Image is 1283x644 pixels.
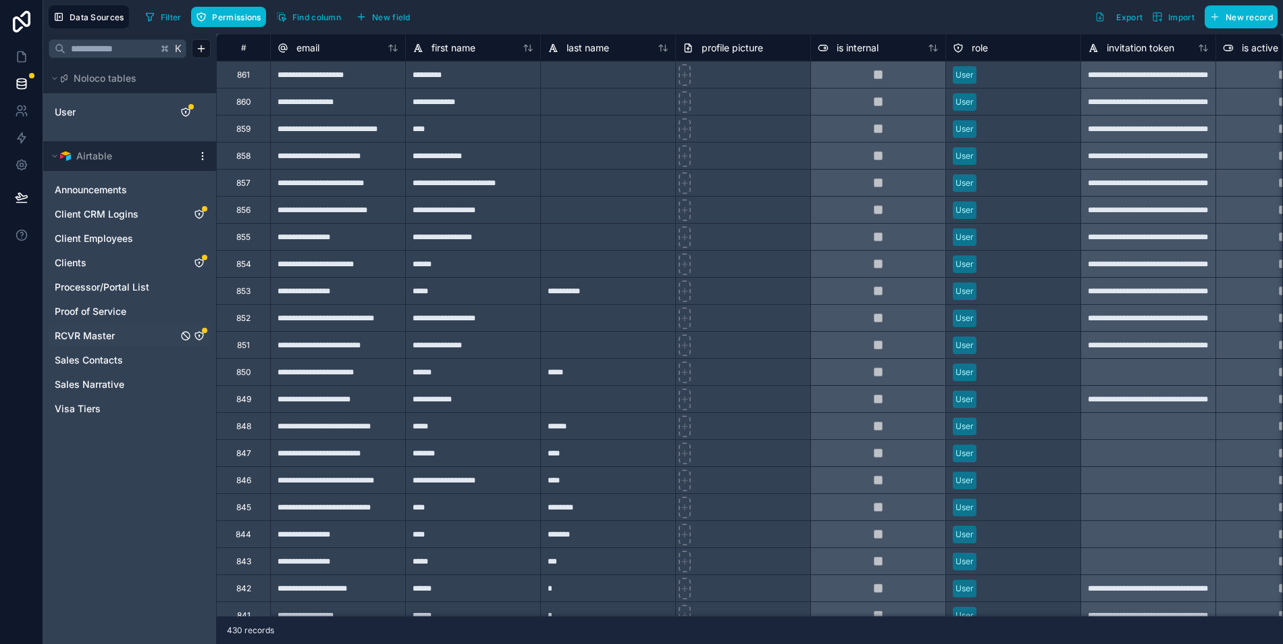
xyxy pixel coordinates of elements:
span: 430 records [227,625,274,636]
div: User [955,231,974,243]
span: K [174,44,183,53]
a: Proof of Service [55,305,178,318]
span: Noloco tables [74,72,136,85]
div: User [955,96,974,108]
div: User [955,447,974,460]
div: Client CRM Logins [49,203,211,225]
a: Sales Narrative [55,378,178,391]
div: 852 [236,313,251,324]
button: Data Sources [49,5,129,28]
span: Airtable [76,149,112,163]
span: Clients [55,256,86,270]
div: 847 [236,448,251,459]
a: Client CRM Logins [55,207,178,221]
a: User [55,105,164,119]
div: 841 [237,610,251,621]
button: New record [1205,5,1278,28]
span: Export [1116,12,1143,22]
a: Visa Tiers [55,402,178,416]
div: User [955,393,974,405]
div: Sales Narrative [49,374,211,395]
a: Announcements [55,183,178,197]
span: Filter [161,12,182,22]
div: 854 [236,259,251,270]
span: Announcements [55,183,127,197]
button: Find column [271,7,346,27]
div: Sales Contacts [49,349,211,371]
span: Import [1168,12,1195,22]
button: Permissions [191,7,265,27]
div: User [955,610,974,622]
button: Export [1090,5,1147,28]
div: User [955,150,974,162]
div: RCVR Master [49,325,211,347]
a: Sales Contacts [55,353,178,367]
a: Clients [55,256,178,270]
span: Visa Tiers [55,402,101,416]
div: User [955,312,974,324]
div: User [49,101,211,123]
img: Airtable Logo [60,151,71,162]
div: 849 [236,394,251,405]
div: User [955,258,974,270]
div: User [955,285,974,297]
div: User [955,528,974,541]
div: 844 [236,529,251,540]
button: Import [1147,5,1199,28]
div: Visa Tiers [49,398,211,420]
span: New record [1226,12,1273,22]
span: first name [431,41,475,55]
span: is active [1242,41,1278,55]
div: 842 [236,583,251,594]
div: Announcements [49,179,211,201]
div: 859 [236,124,251,134]
div: 858 [236,151,251,162]
span: Client CRM Logins [55,207,138,221]
button: Noloco tables [49,69,203,88]
div: 860 [236,97,251,107]
div: 845 [236,502,251,513]
div: User [955,555,974,568]
span: Permissions [212,12,261,22]
a: Client Employees [55,232,178,245]
div: User [955,501,974,514]
div: 855 [236,232,251,243]
span: Sales Contacts [55,353,123,367]
div: 850 [236,367,251,378]
span: Data Sources [70,12,124,22]
div: 856 [236,205,251,216]
a: RCVR Master [55,329,178,343]
span: User [55,105,76,119]
button: New field [351,7,415,27]
span: Find column [292,12,341,22]
div: 857 [236,178,251,189]
span: New field [372,12,411,22]
span: invitation token [1107,41,1174,55]
div: 861 [237,70,250,80]
div: User [955,204,974,216]
span: Processor/Portal List [55,280,149,294]
span: RCVR Master [55,329,115,343]
div: Processor/Portal List [49,276,211,298]
div: User [955,177,974,189]
span: Sales Narrative [55,378,124,391]
div: Clients [49,252,211,274]
div: # [227,43,260,53]
span: Client Employees [55,232,133,245]
div: Client Employees [49,228,211,249]
button: Filter [140,7,186,27]
div: Proof of Service [49,301,211,322]
span: role [972,41,988,55]
div: 843 [236,556,251,567]
div: 853 [236,286,251,297]
div: User [955,123,974,135]
a: New record [1199,5,1278,28]
span: Proof of Service [55,305,126,318]
div: User [955,69,974,81]
div: 848 [236,421,251,432]
a: Processor/Portal List [55,280,178,294]
span: email [296,41,319,55]
button: Airtable LogoAirtable [49,147,192,166]
span: profile picture [702,41,763,55]
span: last name [567,41,609,55]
